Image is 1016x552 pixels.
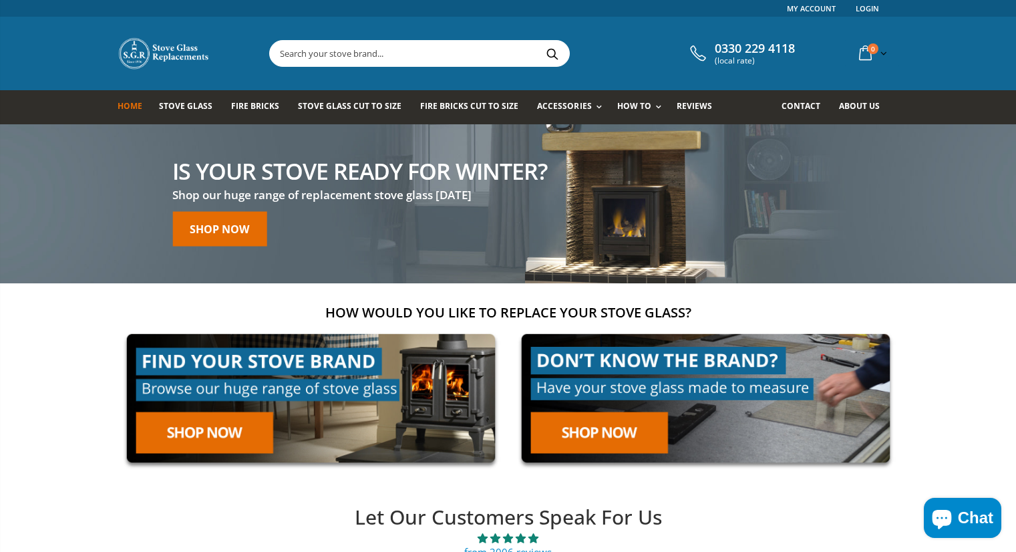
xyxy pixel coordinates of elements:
span: Accessories [537,100,591,112]
span: How To [617,100,651,112]
a: Stove Glass Cut To Size [298,90,411,124]
span: (local rate) [715,56,795,65]
a: Fire Bricks Cut To Size [420,90,528,124]
img: Stove Glass Replacement [118,37,211,70]
button: Search [538,41,568,66]
a: How To [617,90,668,124]
h3: Shop our huge range of replacement stove glass [DATE] [172,187,547,202]
img: made-to-measure-cta_2cd95ceb-d519-4648-b0cf-d2d338fdf11f.jpg [512,325,899,472]
span: Reviews [677,100,712,112]
span: 0330 229 4118 [715,41,795,56]
span: Fire Bricks Cut To Size [420,100,518,112]
input: Search your stove brand... [270,41,719,66]
span: Stove Glass [159,100,212,112]
a: Fire Bricks [231,90,289,124]
a: Home [118,90,152,124]
span: 0 [868,43,878,54]
span: Stove Glass Cut To Size [298,100,401,112]
img: find-your-brand-cta_9b334d5d-5c94-48ed-825f-d7972bbdebd0.jpg [118,325,504,472]
span: 4.90 stars [113,531,904,545]
h2: How would you like to replace your stove glass? [118,303,899,321]
span: Contact [782,100,820,112]
a: Accessories [537,90,608,124]
a: Reviews [677,90,722,124]
a: Shop now [172,211,267,246]
h2: Is your stove ready for winter? [172,159,547,182]
a: Stove Glass [159,90,222,124]
a: 0 [854,40,890,66]
a: Contact [782,90,830,124]
span: About us [839,100,880,112]
span: Fire Bricks [231,100,279,112]
span: Home [118,100,142,112]
a: About us [839,90,890,124]
a: 0330 229 4118 (local rate) [687,41,795,65]
h2: Let Our Customers Speak For Us [113,504,904,531]
inbox-online-store-chat: Shopify online store chat [920,498,1005,541]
